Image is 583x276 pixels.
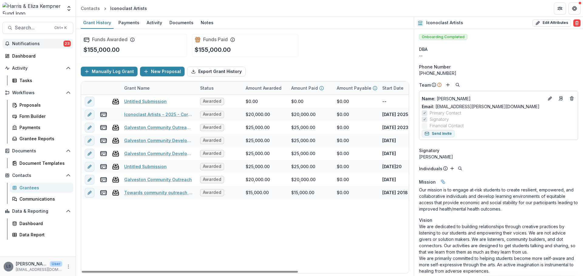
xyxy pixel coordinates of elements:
[337,137,349,144] div: $0.00
[167,18,196,27] div: Documents
[12,209,63,214] span: Data & Reporting
[2,22,73,34] button: Search...
[19,160,68,166] div: Document Templates
[382,150,396,157] p: [DATE]
[12,66,63,71] span: Activity
[100,124,107,131] button: view-payments
[100,111,107,118] button: view-payments
[291,163,315,170] div: $25,000.00
[203,164,221,169] span: Awarded
[573,19,581,27] button: Delete
[246,176,270,183] div: $20,000.00
[419,165,442,172] p: Individuals
[16,267,62,272] p: [EMAIL_ADDRESS][DOMAIN_NAME]
[198,18,216,27] div: Notes
[19,124,68,131] div: Payments
[19,135,68,142] div: Grantee Reports
[382,176,396,183] p: [DATE]
[140,67,185,76] button: New Proposal
[100,163,107,170] button: view-payments
[422,96,435,101] span: Name :
[144,17,165,29] a: Activity
[100,137,107,144] button: view-payments
[124,98,167,105] a: Untitled Submission
[196,81,242,95] div: Status
[121,81,196,95] div: Grant Name
[382,163,402,170] p: [DATE]20
[444,81,452,88] button: Add
[203,99,221,104] span: Awarded
[422,95,544,102] p: [PERSON_NAME]
[533,19,571,27] button: Edit Attributes
[246,124,270,131] div: $25,000.00
[246,189,269,196] div: $15,000.00
[2,63,73,73] button: Open Activity
[53,25,68,31] div: Ctrl + K
[12,90,63,95] span: Workflows
[333,81,379,95] div: Amount Payable
[124,124,193,131] a: Galveston Community Outreach & Programming
[291,85,318,91] p: Amount Paid
[85,149,94,158] button: edit
[85,188,94,198] button: edit
[203,190,221,195] span: Awarded
[81,17,114,29] a: Grant History
[124,150,193,157] a: Galveston Community Development & Programming
[246,150,270,157] div: $25,000.00
[419,179,436,185] span: Mission
[2,88,73,98] button: Open Workflows
[10,75,73,85] a: Tasks
[19,102,68,108] div: Proposals
[382,111,408,118] p: [DATE] 2025
[337,85,371,91] p: Amount Payable
[84,45,120,54] p: $155,000.00
[167,17,196,29] a: Documents
[454,81,461,88] button: Search
[419,34,467,40] span: Onboarding Completed
[426,20,463,25] h2: Iconoclast Artists
[419,64,451,70] span: Phone Number
[419,217,432,223] span: Vision
[337,98,349,105] div: $0.00
[419,147,439,154] span: Signatory
[203,112,221,117] span: Awarded
[568,95,575,102] button: Deletes
[2,39,73,48] button: Notifications23
[100,176,107,183] button: view-payments
[12,41,63,46] span: Notifications
[422,104,434,109] span: Email:
[568,2,581,15] button: Get Help
[19,220,68,227] div: Dashboard
[422,130,455,137] button: Send Invite
[288,81,333,95] div: Amount Paid
[12,173,63,178] span: Contacts
[81,67,138,76] button: Manually Log Grant
[19,77,68,84] div: Tasks
[6,264,11,268] div: Lauren Scott
[2,171,73,180] button: Open Contacts
[203,177,221,182] span: Awarded
[291,189,314,196] div: $15,000.00
[422,95,544,102] a: Name: [PERSON_NAME]
[291,111,315,118] div: $20,000.00
[2,51,73,61] a: Dashboard
[124,163,167,170] a: Untitled Submission
[12,53,68,59] div: Dashboard
[78,4,149,13] nav: breadcrumb
[291,124,315,131] div: $25,000.00
[124,137,193,144] a: Galveston Community Development & After-School Programming
[246,137,270,144] div: $25,000.00
[419,46,428,52] span: DBA
[291,137,315,144] div: $25,000.00
[81,18,114,27] div: Grant History
[419,187,578,212] p: Our mission is to engage at-risk students to create resilient, empowered, and collaborative indiv...
[337,150,349,157] div: $0.00
[246,98,258,105] div: $0.00
[422,103,540,110] a: Email: [EMAIL_ADDRESS][PERSON_NAME][DOMAIN_NAME]
[203,151,221,156] span: Awarded
[291,98,303,105] div: $0.00
[337,189,349,196] div: $0.00
[337,124,349,131] div: $0.00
